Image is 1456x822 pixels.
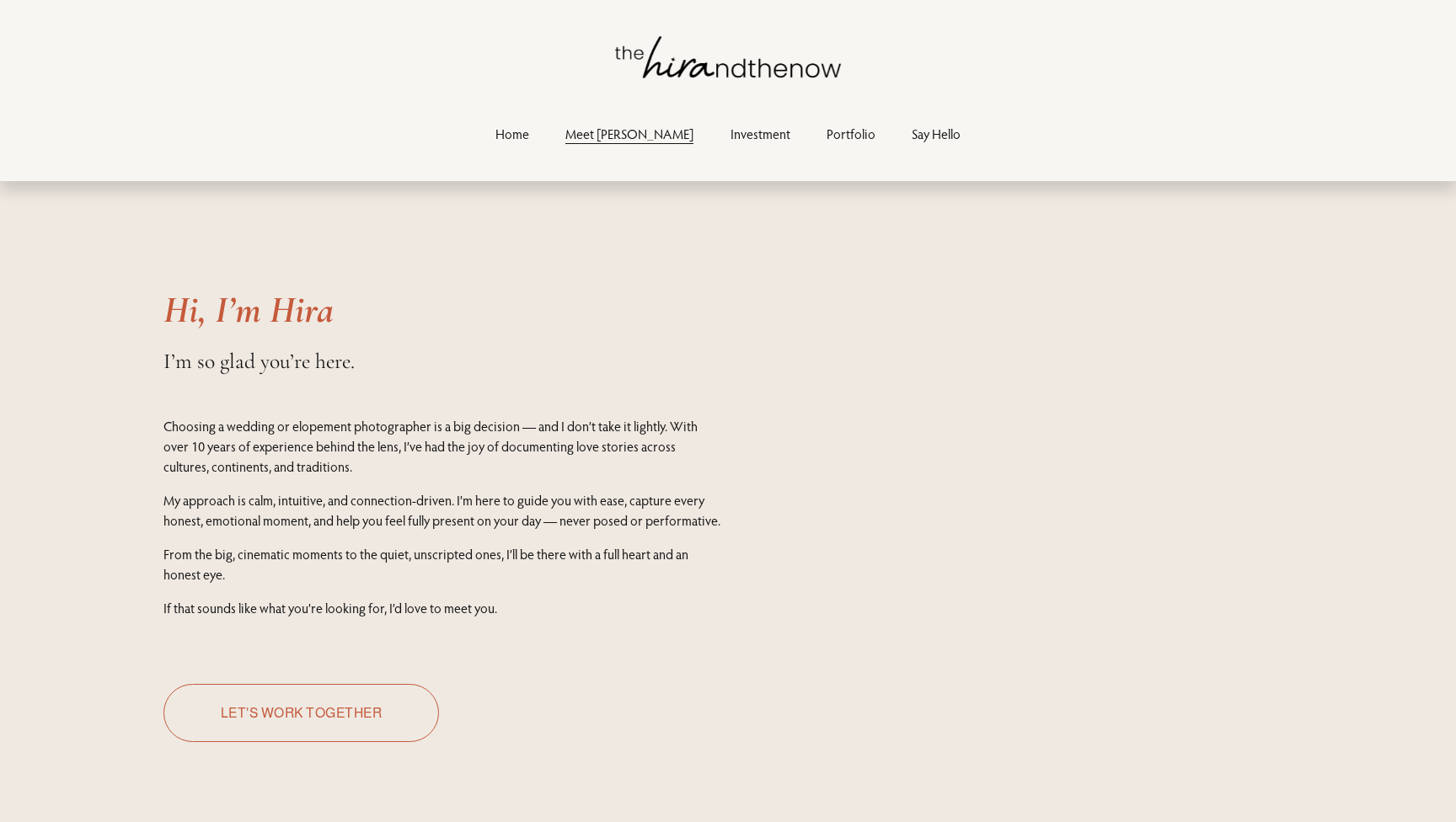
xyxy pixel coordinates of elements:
img: thehirandthenow [615,36,841,78]
a: Investment [731,122,790,145]
p: Choosing a wedding or elopement photographer is a big decision — and I don’t take it lightly. Wit... [163,416,723,477]
h4: I’m so glad you’re here. [163,349,771,374]
a: Home [495,122,529,145]
p: My approach is calm, intuitive, and connection-driven. I’m here to guide you with ease, capture e... [163,490,723,531]
a: Say Hello [912,122,961,145]
a: Portfolio [827,122,875,145]
iframe: Intro_thHirandthenow [827,293,1055,697]
a: Let's work together [163,684,439,742]
p: If that sounds like what you’re looking for, I’d love to meet you. [163,598,723,618]
p: From the big, cinematic moments to the quiet, unscripted ones, I’ll be there with a full heart an... [163,544,723,584]
em: Hi, I’m Hira [163,287,334,333]
a: Meet [PERSON_NAME] [565,122,693,145]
